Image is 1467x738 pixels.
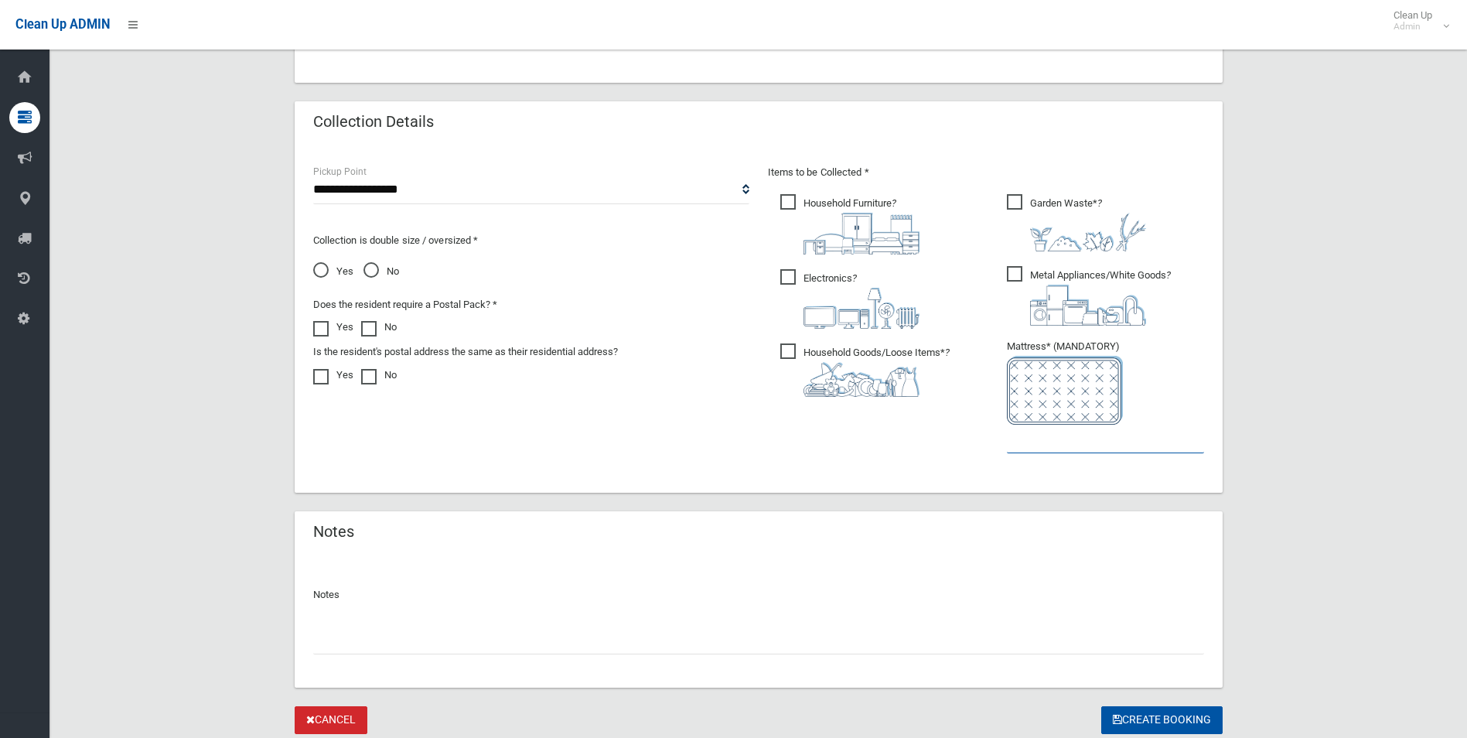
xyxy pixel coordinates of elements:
label: Yes [313,366,353,384]
header: Collection Details [295,107,452,137]
label: Is the resident's postal address the same as their residential address? [313,343,618,361]
i: ? [803,347,950,397]
label: Yes [313,318,353,337]
span: Garden Waste* [1007,194,1146,251]
p: Notes [313,586,1204,604]
span: No [363,262,399,281]
span: Household Furniture [780,194,919,255]
img: b13cc3517677393f34c0a387616ef184.png [803,362,919,397]
a: Cancel [295,706,367,735]
label: No [361,318,397,337]
label: No [361,366,397,384]
span: Metal Appliances/White Goods [1007,266,1171,326]
label: Does the resident require a Postal Pack? * [313,296,497,314]
span: Clean Up [1386,9,1448,32]
small: Admin [1394,21,1432,32]
img: e7408bece873d2c1783593a074e5cb2f.png [1007,356,1123,425]
p: Collection is double size / oversized * [313,231,749,250]
span: Mattress* (MANDATORY) [1007,340,1204,425]
span: Household Goods/Loose Items* [780,343,950,397]
img: 36c1b0289cb1767239cdd3de9e694f19.png [1030,285,1146,326]
img: aa9efdbe659d29b613fca23ba79d85cb.png [803,213,919,255]
span: Yes [313,262,353,281]
p: Items to be Collected * [768,163,1204,182]
button: Create Booking [1101,706,1223,735]
i: ? [803,272,919,329]
img: 394712a680b73dbc3d2a6a3a7ffe5a07.png [803,288,919,329]
i: ? [1030,197,1146,251]
i: ? [803,197,919,255]
img: 4fd8a5c772b2c999c83690221e5242e0.png [1030,213,1146,251]
span: Clean Up ADMIN [15,17,110,32]
i: ? [1030,269,1171,326]
header: Notes [295,517,373,547]
span: Electronics [780,269,919,329]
